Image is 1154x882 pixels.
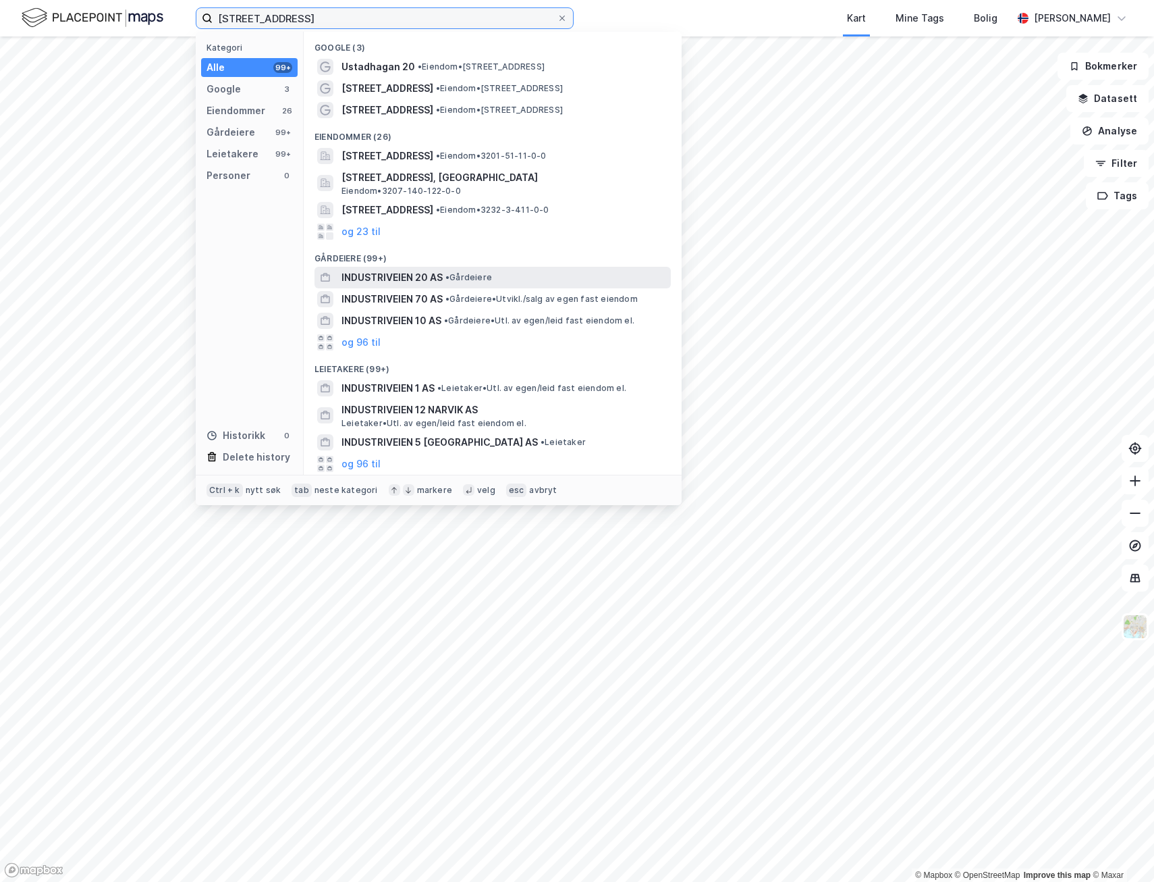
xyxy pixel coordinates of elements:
[292,484,312,497] div: tab
[207,103,265,119] div: Eiendommer
[1122,614,1148,640] img: Z
[207,484,243,497] div: Ctrl + k
[896,10,944,26] div: Mine Tags
[436,151,440,161] span: •
[273,149,292,159] div: 99+
[1084,150,1149,177] button: Filter
[1057,53,1149,80] button: Bokmerker
[541,437,545,447] span: •
[915,871,952,880] a: Mapbox
[1070,118,1149,145] button: Analyse
[436,83,440,93] span: •
[223,449,290,465] div: Delete history
[341,456,381,472] button: og 96 til
[418,61,545,72] span: Eiendom • [STREET_ADDRESS]
[22,6,163,30] img: logo.f888ab2527a4732fd821a326f86c7f29.svg
[955,871,1020,880] a: OpenStreetMap
[477,485,495,496] div: velg
[341,313,441,329] span: INDUSTRIVEIEN 10 AS
[207,146,258,162] div: Leietakere
[1086,182,1149,209] button: Tags
[341,434,538,450] span: INDUSTRIVEIEN 5 [GEOGRAPHIC_DATA] AS
[207,59,225,76] div: Alle
[445,294,449,304] span: •
[445,272,449,282] span: •
[304,32,682,56] div: Google (3)
[506,484,527,497] div: esc
[207,167,250,184] div: Personer
[436,205,440,215] span: •
[541,437,586,448] span: Leietaker
[281,84,292,95] div: 3
[1066,85,1149,112] button: Datasett
[341,148,433,164] span: [STREET_ADDRESS]
[281,170,292,181] div: 0
[207,43,298,53] div: Kategori
[418,61,422,72] span: •
[444,315,448,326] span: •
[341,224,381,240] button: og 23 til
[436,205,549,215] span: Eiendom • 3232-3-411-0-0
[974,10,997,26] div: Bolig
[417,485,452,496] div: markere
[437,383,626,394] span: Leietaker • Utl. av egen/leid fast eiendom el.
[281,430,292,441] div: 0
[273,127,292,138] div: 99+
[436,105,563,115] span: Eiendom • [STREET_ADDRESS]
[341,402,665,418] span: INDUSTRIVEIEN 12 NARVIK AS
[304,242,682,267] div: Gårdeiere (99+)
[341,202,433,218] span: [STREET_ADDRESS]
[341,269,443,286] span: INDUSTRIVEIEN 20 AS
[304,353,682,378] div: Leietakere (99+)
[341,380,435,396] span: INDUSTRIVEIEN 1 AS
[246,485,281,496] div: nytt søk
[273,62,292,73] div: 99+
[207,81,241,97] div: Google
[444,315,634,326] span: Gårdeiere • Utl. av egen/leid fast eiendom el.
[437,383,441,393] span: •
[436,83,563,94] span: Eiendom • [STREET_ADDRESS]
[847,10,866,26] div: Kart
[341,170,665,186] span: [STREET_ADDRESS], [GEOGRAPHIC_DATA]
[436,105,440,115] span: •
[341,334,381,351] button: og 96 til
[213,8,557,28] input: Søk på adresse, matrikkel, gårdeiere, leietakere eller personer
[341,418,526,429] span: Leietaker • Utl. av egen/leid fast eiendom el.
[281,105,292,116] div: 26
[529,485,557,496] div: avbryt
[341,80,433,97] span: [STREET_ADDRESS]
[1087,817,1154,882] iframe: Chat Widget
[341,102,433,118] span: [STREET_ADDRESS]
[341,186,461,197] span: Eiendom • 3207-140-122-0-0
[207,124,255,140] div: Gårdeiere
[314,485,378,496] div: neste kategori
[445,272,492,283] span: Gårdeiere
[207,427,265,444] div: Historikk
[445,294,638,305] span: Gårdeiere • Utvikl./salg av egen fast eiendom
[341,59,415,75] span: Ustadhagan 20
[341,291,443,307] span: INDUSTRIVEIEN 70 AS
[1024,871,1091,880] a: Improve this map
[1034,10,1111,26] div: [PERSON_NAME]
[304,121,682,145] div: Eiendommer (26)
[436,151,547,161] span: Eiendom • 3201-51-11-0-0
[4,862,63,878] a: Mapbox homepage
